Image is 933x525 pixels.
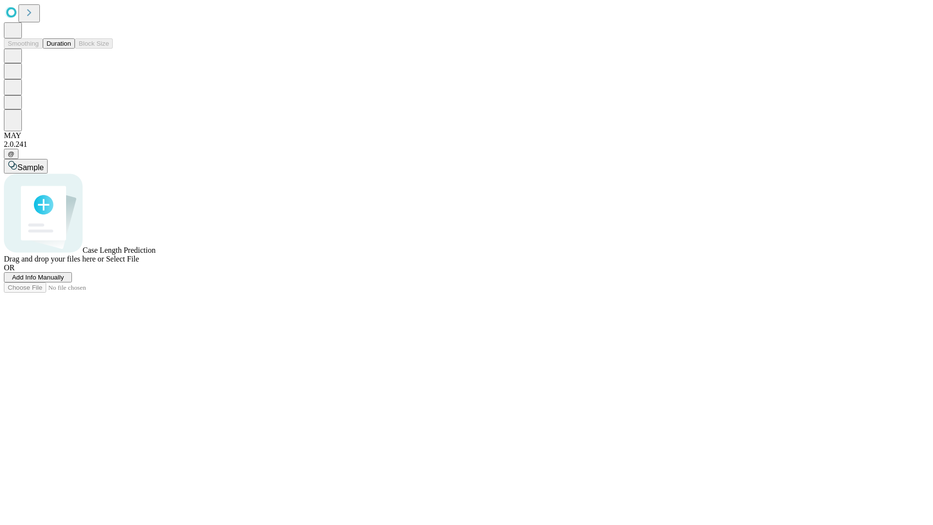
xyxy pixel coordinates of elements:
[75,38,113,49] button: Block Size
[4,272,72,282] button: Add Info Manually
[43,38,75,49] button: Duration
[4,159,48,174] button: Sample
[4,38,43,49] button: Smoothing
[12,274,64,281] span: Add Info Manually
[4,255,104,263] span: Drag and drop your files here or
[8,150,15,157] span: @
[4,140,929,149] div: 2.0.241
[4,149,18,159] button: @
[4,131,929,140] div: MAY
[106,255,139,263] span: Select File
[17,163,44,172] span: Sample
[4,263,15,272] span: OR
[83,246,155,254] span: Case Length Prediction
